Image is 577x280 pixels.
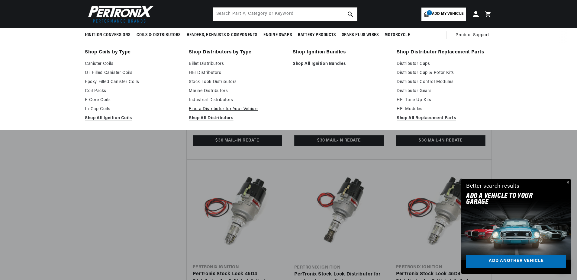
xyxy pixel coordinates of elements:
[295,28,339,42] summary: Battery Products
[85,60,180,68] a: Canister Coils
[189,60,284,68] a: Billet Distributors
[263,32,292,38] span: Engine Swaps
[85,78,180,86] a: Epoxy Filled Canister Coils
[466,182,520,191] div: Better search results
[85,106,180,113] a: In-Cap Coils
[189,115,284,122] a: Shop All Distributors
[397,78,492,86] a: Distributor Control Modules
[397,115,492,122] a: Shop All Replacement Parts
[184,28,260,42] summary: Headers, Exhausts & Components
[339,28,382,42] summary: Spark Plug Wires
[342,32,379,38] span: Spark Plug Wires
[344,8,357,21] button: search button
[564,179,571,186] button: Close
[137,32,181,38] span: Coils & Distributors
[385,32,410,38] span: Motorcycle
[85,4,154,24] img: Pertronix
[85,97,180,104] a: E-Core Coils
[189,69,284,77] a: HEI Distributors
[187,32,257,38] span: Headers, Exhausts & Components
[397,60,492,68] a: Distributor Caps
[85,87,180,95] a: Coil Packs
[421,8,466,21] a: 2Add my vehicle
[85,115,180,122] a: Shop All Ignition Coils
[189,87,284,95] a: Marine Distributors
[466,193,551,205] h2: Add A VEHICLE to your garage
[85,69,180,77] a: Oil Filled Canister Coils
[189,97,284,104] a: Industrial Distributors
[189,48,284,57] a: Shop Distributors by Type
[189,78,284,86] a: Stock Look Distributors
[466,255,566,268] a: Add another vehicle
[397,87,492,95] a: Distributor Gears
[85,32,131,38] span: Ignition Conversions
[213,8,357,21] input: Search Part #, Category or Keyword
[456,28,492,43] summary: Product Support
[298,32,336,38] span: Battery Products
[293,48,388,57] a: Shop Ignition Bundles
[427,10,432,15] span: 2
[293,60,388,68] a: Shop All Ignition Bundles
[397,97,492,104] a: HEI Tune Up Kits
[189,106,284,113] a: Find a Distributor for Your Vehicle
[85,28,134,42] summary: Ignition Conversions
[456,32,489,39] span: Product Support
[260,28,295,42] summary: Engine Swaps
[85,48,180,57] a: Shop Coils by Type
[397,106,492,113] a: HEI Modules
[382,28,413,42] summary: Motorcycle
[134,28,184,42] summary: Coils & Distributors
[397,69,492,77] a: Distributor Cap & Rotor Kits
[432,11,463,17] span: Add my vehicle
[397,48,492,57] a: Shop Distributor Replacement Parts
